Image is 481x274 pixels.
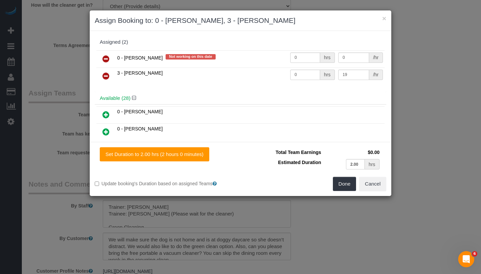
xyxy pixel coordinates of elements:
[333,177,356,191] button: Done
[117,109,163,114] span: 0 - [PERSON_NAME]
[95,15,386,26] h3: Assign Booking to: 0 - [PERSON_NAME], 3 - [PERSON_NAME]
[472,251,477,257] span: 6
[382,15,386,22] button: ×
[458,251,474,267] iframe: Intercom live chat
[320,70,335,80] div: hrs
[100,39,381,45] div: Assigned (2)
[369,52,383,63] div: /hr
[320,52,335,63] div: hrs
[369,70,383,80] div: /hr
[117,55,163,61] span: 0 - [PERSON_NAME]
[246,147,323,157] td: Total Team Earnings
[117,70,163,76] span: 3 - [PERSON_NAME]
[359,177,386,191] button: Cancel
[365,159,380,169] div: hrs
[100,95,381,101] h4: Available (28)
[117,126,163,131] span: 0 - [PERSON_NAME]
[95,182,99,186] input: Update booking's Duration based on assigned Teams
[278,160,321,165] span: Estimated Duration
[323,147,381,157] td: $0.00
[166,54,215,60] span: Not working on this date
[100,147,209,161] button: Set Duration to 2.00 hrs (2 hours 0 minutes)
[95,180,235,187] label: Update booking's Duration based on assigned Teams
